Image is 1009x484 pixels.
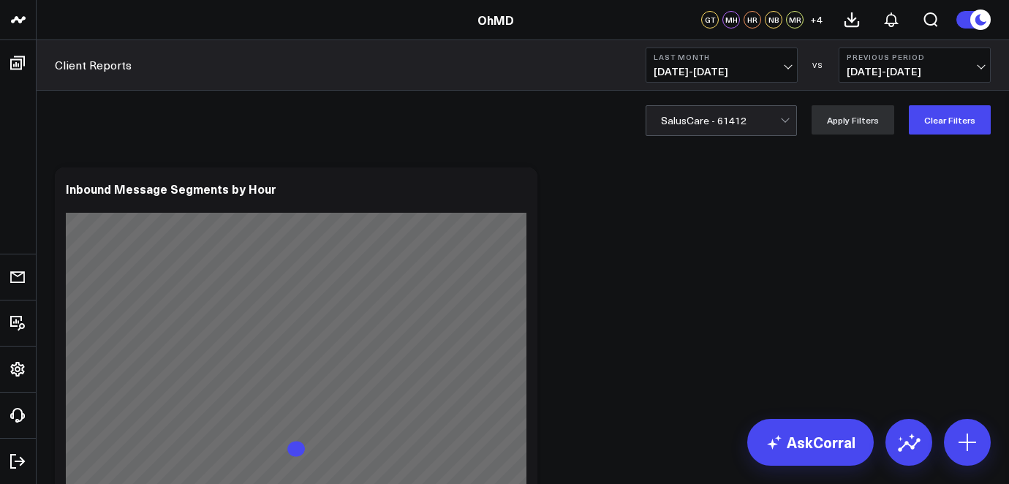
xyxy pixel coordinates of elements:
button: Previous Period[DATE]-[DATE] [839,48,991,83]
div: NB [765,11,782,29]
button: Apply Filters [812,105,894,135]
b: Previous Period [847,53,983,61]
div: Inbound Message Segments by Hour [66,181,276,197]
button: Clear Filters [909,105,991,135]
span: [DATE] - [DATE] [654,66,790,77]
a: Client Reports [55,57,132,73]
button: +4 [807,11,825,29]
div: VS [805,61,831,69]
a: OhMD [477,12,514,28]
div: GT [701,11,719,29]
span: + 4 [810,15,823,25]
div: HR [744,11,761,29]
button: Last Month[DATE]-[DATE] [646,48,798,83]
span: [DATE] - [DATE] [847,66,983,77]
a: AskCorral [747,419,874,466]
div: MR [786,11,804,29]
div: MH [722,11,740,29]
b: Last Month [654,53,790,61]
